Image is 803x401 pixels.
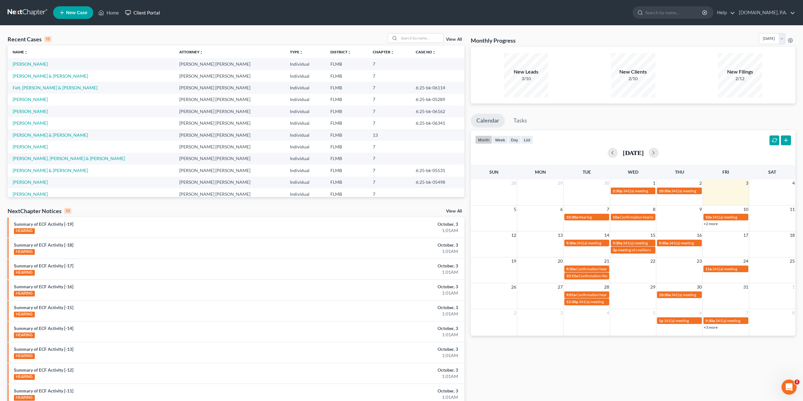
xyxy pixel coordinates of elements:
[604,283,610,291] span: 28
[511,231,517,239] span: 12
[745,179,749,187] span: 3
[325,141,367,153] td: FLMB
[611,68,655,75] div: New Clients
[566,241,576,245] span: 9:30a
[13,191,48,197] a: [PERSON_NAME]
[416,50,436,54] a: Case Nounfold_more
[712,266,737,271] span: 341(a) meeting
[66,10,87,15] span: New Case
[14,291,35,296] div: HEARING
[174,177,285,188] td: [PERSON_NAME] [PERSON_NAME]
[285,105,325,117] td: Individual
[521,135,533,144] button: list
[712,215,737,219] span: 341(a) meeting
[314,367,458,373] div: October, 3
[368,177,411,188] td: 7
[411,117,464,129] td: 6:25-bk-06341
[285,165,325,176] td: Individual
[411,94,464,105] td: 6:25-bk-05289
[325,70,367,82] td: FLMB
[14,221,73,227] a: Summary of ECF Activity [-19]
[471,114,505,128] a: Calendar
[576,292,612,297] span: Confirmation hearing
[174,82,285,93] td: [PERSON_NAME] [PERSON_NAME]
[285,82,325,93] td: Individual
[314,269,458,275] div: 1:01AM
[699,309,702,317] span: 6
[314,284,458,290] div: October, 3
[14,353,35,359] div: HEARING
[368,117,411,129] td: 7
[489,169,499,175] span: Sun
[325,165,367,176] td: FLMB
[535,169,546,175] span: Mon
[671,189,696,193] span: 341(a) meeting
[696,231,702,239] span: 16
[652,179,656,187] span: 1
[325,177,367,188] td: FLMB
[314,221,458,227] div: October, 3
[560,206,563,213] span: 6
[736,7,795,18] a: [DOMAIN_NAME], P.A.
[794,380,800,385] span: 2
[675,169,684,175] span: Thu
[650,283,656,291] span: 29
[13,109,48,114] a: [PERSON_NAME]
[325,117,367,129] td: FLMB
[743,257,749,265] span: 24
[14,249,35,255] div: HEARING
[368,153,411,165] td: 7
[659,318,663,323] span: 1p
[174,129,285,141] td: [PERSON_NAME] [PERSON_NAME]
[768,169,776,175] span: Sat
[579,273,615,278] span: Confirmation Hearing
[122,7,163,18] a: Client Portal
[14,242,73,248] a: Summary of ECF Activity [-18]
[705,266,712,271] span: 11a
[504,68,548,75] div: New Leads
[13,85,97,90] a: Felt, [PERSON_NAME] & [PERSON_NAME]
[659,189,671,193] span: 10:30a
[325,153,367,165] td: FLMB
[671,292,696,297] span: 341(a) meeting
[14,332,35,338] div: HEARING
[620,215,655,219] span: Confirmation hearing
[704,221,718,226] a: +2 more
[743,283,749,291] span: 31
[705,318,715,323] span: 9:30a
[645,7,703,18] input: Search by name...
[606,206,610,213] span: 7
[368,141,411,153] td: 7
[743,231,749,239] span: 17
[782,380,797,395] iframe: Intercom live chat
[314,227,458,234] div: 1:01AM
[576,241,601,245] span: 341(a) meeting
[792,309,795,317] span: 8
[446,209,462,213] a: View All
[314,248,458,254] div: 1:01AM
[373,50,394,54] a: Chapterunfold_more
[285,58,325,70] td: Individual
[566,266,576,271] span: 9:30a
[44,36,52,42] div: 15
[174,94,285,105] td: [PERSON_NAME] [PERSON_NAME]
[325,58,367,70] td: FLMB
[613,215,619,219] span: 10a
[722,169,729,175] span: Fri
[174,105,285,117] td: [PERSON_NAME] [PERSON_NAME]
[24,51,28,54] i: unfold_more
[411,105,464,117] td: 6:25-bk-06162
[8,35,52,43] div: Recent Cases
[508,114,533,128] a: Tasks
[699,179,702,187] span: 2
[368,188,411,200] td: 7
[664,318,689,323] span: 341(a) meeting
[511,283,517,291] span: 26
[174,70,285,82] td: [PERSON_NAME] [PERSON_NAME]
[618,248,651,252] span: meeting of creditors
[604,257,610,265] span: 21
[411,165,464,176] td: 6:25-bk-05531
[13,132,88,138] a: [PERSON_NAME] & [PERSON_NAME]
[576,266,612,271] span: Confirmation hearing
[14,374,35,380] div: HEARING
